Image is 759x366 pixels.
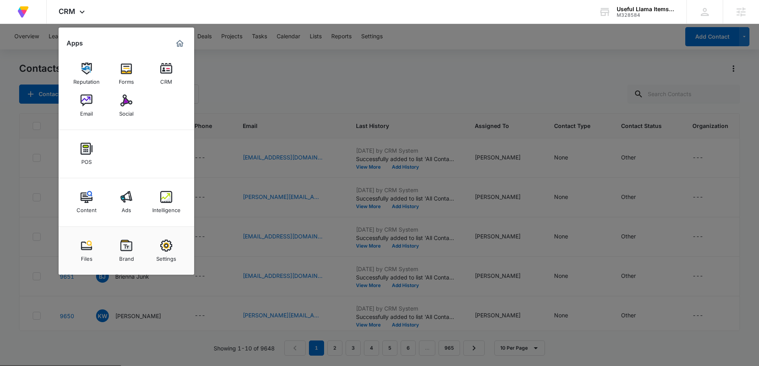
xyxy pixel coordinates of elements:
[73,75,100,85] div: Reputation
[151,59,181,89] a: CRM
[119,252,134,262] div: Brand
[156,252,176,262] div: Settings
[67,39,83,47] h2: Apps
[617,6,675,12] div: account name
[111,91,142,121] a: Social
[80,106,93,117] div: Email
[77,203,96,213] div: Content
[152,203,181,213] div: Intelligence
[151,187,181,217] a: Intelligence
[119,75,134,85] div: Forms
[151,236,181,266] a: Settings
[71,139,102,169] a: POS
[119,106,134,117] div: Social
[81,252,92,262] div: Files
[71,187,102,217] a: Content
[81,155,92,165] div: POS
[173,37,186,50] a: Marketing 360® Dashboard
[16,5,30,19] img: Volusion
[160,75,172,85] div: CRM
[71,91,102,121] a: Email
[617,12,675,18] div: account id
[59,7,75,16] span: CRM
[111,59,142,89] a: Forms
[111,236,142,266] a: Brand
[71,59,102,89] a: Reputation
[71,236,102,266] a: Files
[122,203,131,213] div: Ads
[111,187,142,217] a: Ads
